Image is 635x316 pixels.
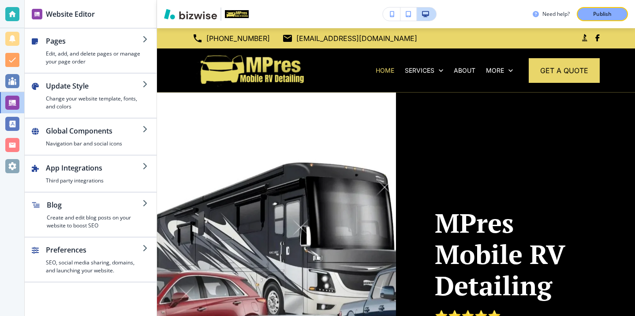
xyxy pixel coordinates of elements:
p: More [486,66,504,75]
button: Update StyleChange your website template, fonts, and colors [25,74,157,118]
a: [EMAIL_ADDRESS][DOMAIN_NAME] [282,32,417,45]
h4: Navigation bar and social icons [46,140,142,148]
p: [PHONE_NUMBER] [206,32,270,45]
button: Publish [577,7,628,21]
button: App IntegrationsThird party integrations [25,156,157,192]
button: get a quote [529,58,600,83]
button: PreferencesSEO, social media sharing, domains, and launching your website. [25,238,157,282]
p: SERVICES [405,66,434,75]
button: Global ComponentsNavigation bar and social icons [25,119,157,155]
img: MPRES MOBILE RV DETAILING [192,52,308,89]
h2: Website Editor [46,9,95,19]
button: PagesEdit, add, and delete pages or manage your page order [25,29,157,73]
h4: Change your website template, fonts, and colors [46,95,142,111]
button: BlogCreate and edit blog posts on your website to boost SEO [25,193,157,237]
h2: Pages [46,36,142,46]
h4: Third party integrations [46,177,142,185]
span: get a quote [540,65,588,76]
p: Publish [593,10,612,18]
a: [PHONE_NUMBER] [192,32,270,45]
h2: Blog [47,200,142,210]
h4: Edit, add, and delete pages or manage your page order [46,50,142,66]
img: Bizwise Logo [164,9,217,19]
h2: App Integrations [46,163,142,173]
img: editor icon [32,9,42,19]
h3: Need help? [542,10,570,18]
p: [EMAIL_ADDRESS][DOMAIN_NAME] [296,32,417,45]
h4: Create and edit blog posts on your website to boost SEO [47,214,142,230]
h2: Preferences [46,245,142,255]
h2: Global Components [46,126,142,136]
p: ABOUT [454,66,475,75]
h2: Update Style [46,81,142,91]
strong: MPres Mobile RV Detailing [435,205,572,303]
p: HOME [376,66,394,75]
img: Your Logo [225,10,249,18]
h4: SEO, social media sharing, domains, and launching your website. [46,259,142,275]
